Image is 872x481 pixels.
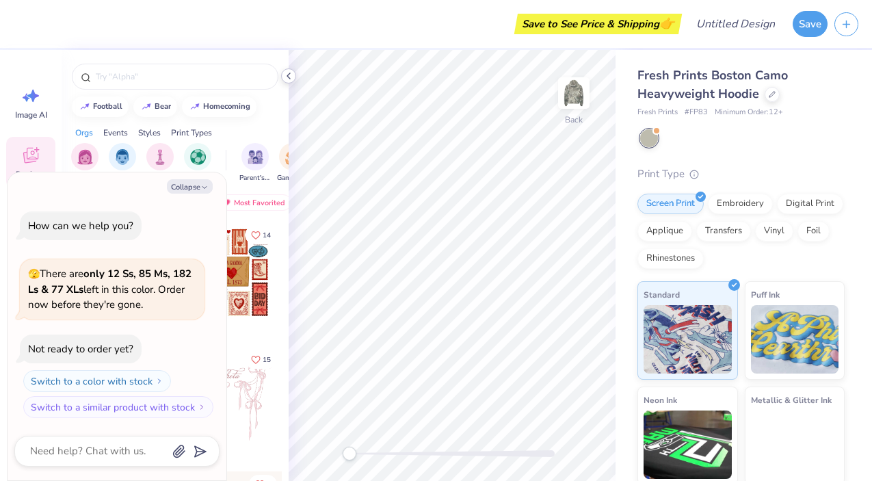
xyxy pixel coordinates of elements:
[637,67,788,102] span: Fresh Prints Boston Camo Heavyweight Hoodie
[777,194,843,214] div: Digital Print
[182,96,256,117] button: homecoming
[751,287,780,302] span: Puff Ink
[107,143,138,183] div: filter for Fraternity
[239,173,271,183] span: Parent's Weekend
[107,143,138,183] button: filter button
[637,107,678,118] span: Fresh Prints
[637,248,704,269] div: Rhinestones
[263,356,271,363] span: 15
[644,305,732,374] img: Standard
[28,267,191,296] strong: only 12 Ss, 85 Ms, 182 Ls & 77 XLs
[146,143,174,183] div: filter for Club
[155,377,163,385] img: Switch to a color with stock
[133,96,177,117] button: bear
[71,143,98,183] div: filter for Sorority
[239,143,271,183] button: filter button
[245,226,277,244] button: Like
[28,342,133,356] div: Not ready to order yet?
[155,103,171,110] div: bear
[755,221,793,242] div: Vinyl
[71,143,98,183] button: filter button
[184,143,211,183] div: filter for Sports
[751,305,839,374] img: Puff Ink
[793,11,828,37] button: Save
[115,149,130,165] img: Fraternity Image
[560,79,587,107] img: Back
[103,127,128,139] div: Events
[277,173,308,183] span: Game Day
[189,103,200,111] img: trend_line.gif
[171,127,212,139] div: Print Types
[167,179,213,194] button: Collapse
[751,411,839,479] img: Metallic & Glitter Ink
[343,447,356,460] div: Accessibility label
[15,109,47,120] span: Image AI
[751,393,832,407] span: Metallic & Glitter Ink
[79,103,90,111] img: trend_line.gif
[637,194,704,214] div: Screen Print
[23,396,213,418] button: Switch to a similar product with stock
[190,149,206,165] img: Sports Image
[23,370,171,392] button: Switch to a color with stock
[715,107,783,118] span: Minimum Order: 12 +
[708,194,773,214] div: Embroidery
[696,221,751,242] div: Transfers
[28,267,191,311] span: There are left in this color. Order now before they're gone.
[138,127,161,139] div: Styles
[28,268,40,281] span: 🫣
[644,411,732,479] img: Neon Ink
[797,221,830,242] div: Foil
[28,219,133,233] div: How can we help you?
[198,403,206,411] img: Switch to a similar product with stock
[277,143,308,183] button: filter button
[16,169,46,180] span: Designs
[214,194,291,211] div: Most Favorited
[153,149,168,165] img: Club Image
[644,287,680,302] span: Standard
[245,350,277,369] button: Like
[685,107,708,118] span: # FP83
[685,10,786,38] input: Untitled Design
[141,103,152,111] img: trend_line.gif
[94,70,269,83] input: Try "Alpha"
[644,393,677,407] span: Neon Ink
[637,221,692,242] div: Applique
[203,103,250,110] div: homecoming
[146,143,174,183] button: filter button
[77,149,93,165] img: Sorority Image
[239,143,271,183] div: filter for Parent's Weekend
[93,103,122,110] div: football
[637,166,845,182] div: Print Type
[565,114,583,126] div: Back
[285,149,301,165] img: Game Day Image
[184,143,211,183] button: filter button
[518,14,678,34] div: Save to See Price & Shipping
[263,232,271,239] span: 14
[75,127,93,139] div: Orgs
[72,96,129,117] button: football
[659,15,674,31] span: 👉
[277,143,308,183] div: filter for Game Day
[248,149,263,165] img: Parent's Weekend Image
